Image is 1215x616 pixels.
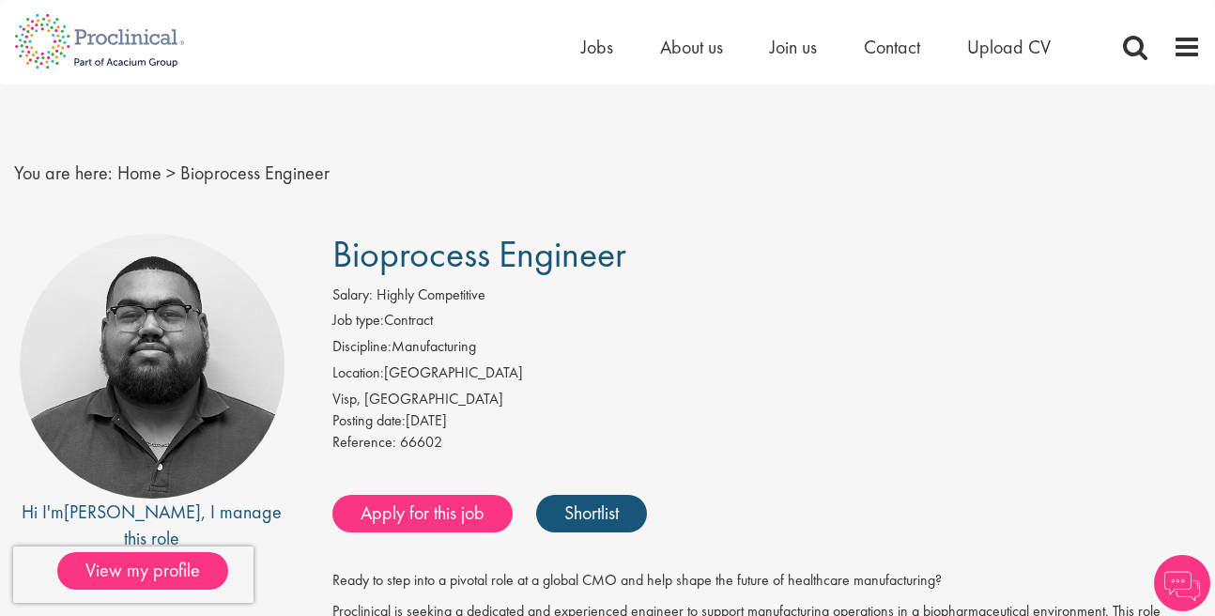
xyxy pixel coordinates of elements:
span: 66602 [400,432,442,452]
span: > [166,161,176,185]
span: You are here: [14,161,113,185]
a: Upload CV [967,35,1051,59]
a: Shortlist [536,495,647,532]
span: Posting date: [332,410,406,430]
a: [PERSON_NAME] [64,500,201,524]
label: Discipline: [332,336,392,358]
img: Chatbot [1154,555,1210,611]
label: Reference: [332,432,396,454]
span: Bioprocess Engineer [180,161,330,185]
li: Manufacturing [332,336,1202,362]
li: [GEOGRAPHIC_DATA] [332,362,1202,389]
span: Bioprocess Engineer [332,230,626,278]
a: Jobs [581,35,613,59]
a: breadcrumb link [117,161,161,185]
a: Contact [864,35,920,59]
li: Contract [332,310,1202,336]
div: Hi I'm , I manage this role [14,499,290,552]
div: Visp, [GEOGRAPHIC_DATA] [332,389,1202,410]
a: Apply for this job [332,495,513,532]
label: Job type: [332,310,384,331]
span: Highly Competitive [377,285,485,304]
label: Location: [332,362,384,384]
iframe: reCAPTCHA [13,547,254,603]
a: About us [660,35,723,59]
a: Join us [770,35,817,59]
img: imeage of recruiter Ashley Bennett [20,234,285,499]
label: Salary: [332,285,373,306]
div: [DATE] [332,410,1202,432]
p: Ready to step into a pivotal role at a global CMO and help shape the future of healthcare manufac... [332,570,1202,592]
